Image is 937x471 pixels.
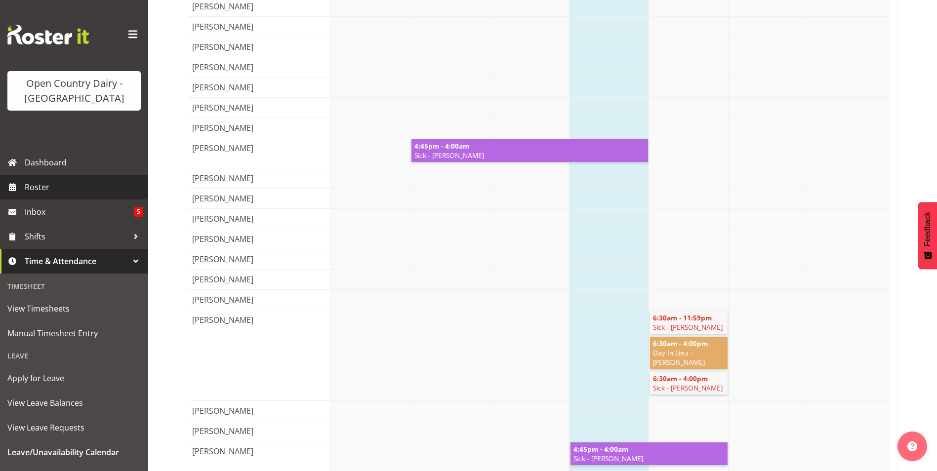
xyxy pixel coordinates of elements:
span: 6:30am - 4:00pm [652,339,709,348]
span: [PERSON_NAME] [190,41,255,53]
span: [PERSON_NAME] [190,233,255,245]
div: Open Country Dairy - [GEOGRAPHIC_DATA] [17,76,131,106]
span: 5 [134,207,143,217]
span: [PERSON_NAME] [190,0,255,12]
span: 6:30am - 4:00pm [652,374,709,383]
span: Dashboard [25,155,143,170]
img: help-xxl-2.png [907,441,917,451]
span: [PERSON_NAME] [190,61,255,73]
span: 6:30am - 11:59pm [652,313,713,322]
span: [PERSON_NAME] [190,81,255,93]
span: [PERSON_NAME] [190,274,255,285]
span: Roster [25,180,143,195]
span: View Timesheets [7,301,141,316]
span: [PERSON_NAME] [190,21,255,33]
a: View Leave Balances [2,391,146,415]
span: [PERSON_NAME] [190,294,255,306]
span: [PERSON_NAME] [190,102,255,114]
span: Manual Timesheet Entry [7,326,141,341]
span: Apply for Leave [7,371,141,386]
span: Time & Attendance [25,254,128,269]
a: Apply for Leave [2,366,146,391]
span: [PERSON_NAME] [190,172,255,184]
span: Shifts [25,229,128,244]
span: [PERSON_NAME] [190,253,255,265]
span: [PERSON_NAME] [190,142,255,154]
span: Day In Lieu - [PERSON_NAME] [652,348,726,367]
a: Manual Timesheet Entry [2,321,146,346]
span: View Leave Balances [7,395,141,410]
a: View Timesheets [2,296,146,321]
div: Timesheet [2,276,146,296]
span: Sick - [PERSON_NAME] [652,322,726,332]
span: [PERSON_NAME] [190,122,255,134]
span: Feedback [923,212,932,246]
span: [PERSON_NAME] [190,213,255,225]
span: [PERSON_NAME] [190,445,255,457]
span: Leave/Unavailability Calendar [7,445,141,460]
span: [PERSON_NAME] [190,405,255,417]
img: Rosterit website logo [7,25,89,44]
span: Inbox [25,204,134,219]
span: View Leave Requests [7,420,141,435]
span: 4:45pm - 4:00am [572,444,629,454]
span: 4:45pm - 4:00am [413,141,470,151]
button: Feedback - Show survey [918,202,937,269]
span: Sick - [PERSON_NAME] [413,151,646,160]
span: Sick - [PERSON_NAME] [572,454,726,463]
div: Leave [2,346,146,366]
span: [PERSON_NAME] [190,425,255,437]
a: Leave/Unavailability Calendar [2,440,146,465]
a: View Leave Requests [2,415,146,440]
span: [PERSON_NAME] [190,193,255,204]
span: Sick - [PERSON_NAME] [652,383,726,392]
span: [PERSON_NAME] [190,314,255,326]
